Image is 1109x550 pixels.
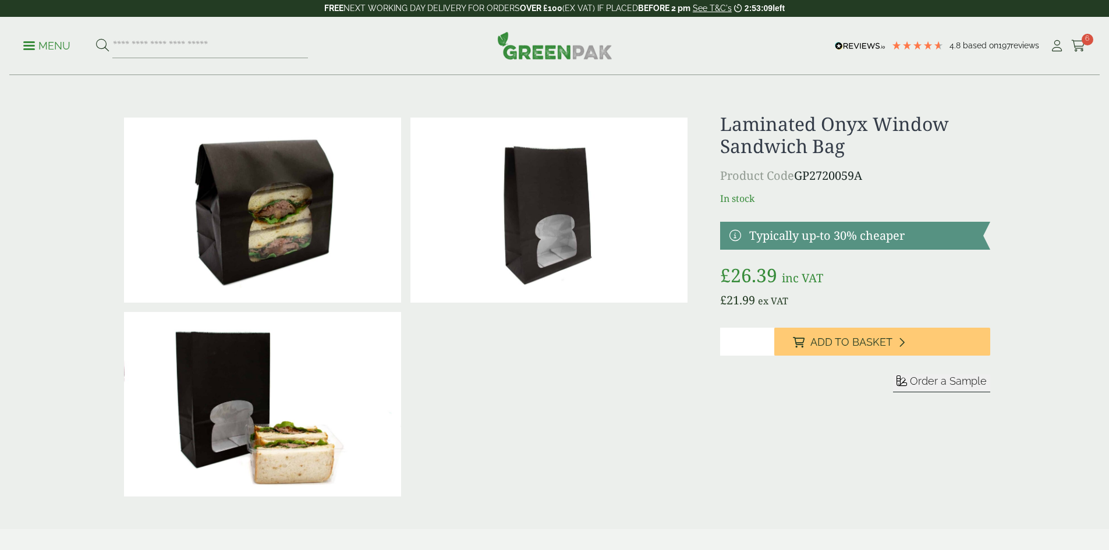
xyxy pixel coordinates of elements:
[773,3,785,13] span: left
[324,3,343,13] strong: FREE
[758,294,788,307] span: ex VAT
[745,3,773,13] span: 2:53:09
[774,328,990,356] button: Add to Basket
[891,40,944,51] div: 4.79 Stars
[893,374,990,392] button: Order a Sample
[1050,40,1064,52] i: My Account
[998,41,1011,50] span: 197
[520,3,562,13] strong: OVER £100
[497,31,612,59] img: GreenPak Supplies
[693,3,732,13] a: See T&C's
[810,336,892,349] span: Add to Basket
[720,167,990,184] p: GP2720059A
[124,118,401,303] img: Laminated Black Sandwich Bag
[949,41,963,50] span: 4.8
[720,292,755,308] bdi: 21.99
[835,42,885,50] img: REVIEWS.io
[124,312,401,497] img: IMG_5929 (Large)
[782,270,823,286] span: inc VAT
[910,375,987,387] span: Order a Sample
[410,118,688,303] img: IMG_5983 (Large)
[1011,41,1039,50] span: reviews
[720,113,990,158] h1: Laminated Onyx Window Sandwich Bag
[720,168,794,183] span: Product Code
[720,191,990,205] p: In stock
[720,262,731,288] span: £
[1082,34,1093,45] span: 6
[720,292,727,308] span: £
[1071,40,1086,52] i: Cart
[720,262,777,288] bdi: 26.39
[23,39,70,53] p: Menu
[1071,37,1086,55] a: 6
[23,39,70,51] a: Menu
[638,3,690,13] strong: BEFORE 2 pm
[963,41,998,50] span: Based on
